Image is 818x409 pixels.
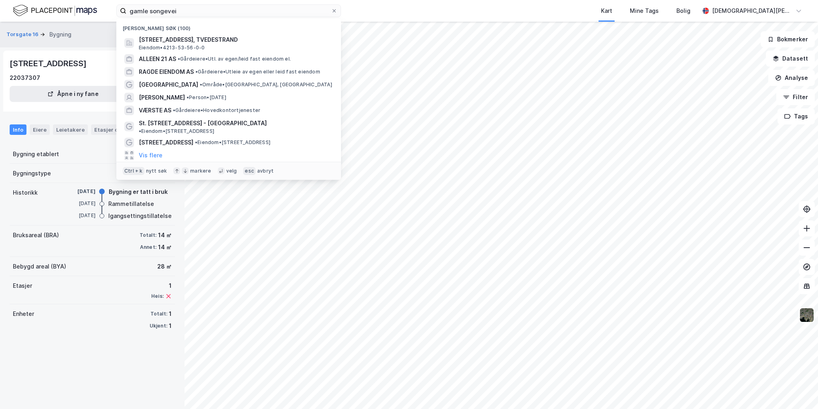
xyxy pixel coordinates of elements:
div: markere [190,168,211,174]
iframe: Chat Widget [778,370,818,409]
div: Enheter [13,309,34,319]
span: Eiendom • [STREET_ADDRESS] [195,139,270,146]
button: Torsgate 16 [6,31,40,39]
div: [STREET_ADDRESS] [10,57,88,70]
div: [DATE] [63,212,95,219]
span: Eiendom • [STREET_ADDRESS] [139,128,214,134]
span: Gårdeiere • Hovedkontortjenester [173,107,260,114]
div: [DATE] [63,200,95,207]
div: Historikk [13,188,38,197]
div: 14 ㎡ [158,230,172,240]
span: • [200,81,202,87]
span: • [195,139,197,145]
div: Etasjer og enheter [94,126,144,133]
input: Søk på adresse, matrikkel, gårdeiere, leietakere eller personer [126,5,331,17]
div: Heis: [151,293,164,299]
div: Bygning [49,30,71,39]
button: Analyse [768,70,815,86]
span: • [187,94,189,100]
div: Etasjer [13,281,32,291]
span: [STREET_ADDRESS], TVEDESTRAND [139,35,331,45]
img: logo.f888ab2527a4732fd821a326f86c7f29.svg [13,4,97,18]
div: 1 [169,309,172,319]
div: [DATE] [63,188,95,195]
div: Totalt: [140,232,156,238]
div: Bebygd areal (BYA) [13,262,66,271]
div: esc [243,167,256,175]
div: Leietakere [53,124,88,135]
div: Annet: [140,244,156,250]
span: Gårdeiere • Utl. av egen/leid fast eiendom el. [178,56,291,62]
span: • [139,128,141,134]
span: Gårdeiere • Utleie av egen eller leid fast eiendom [195,69,320,75]
button: Bokmerker [761,31,815,47]
div: Bolig [676,6,690,16]
div: 1 [169,321,172,331]
div: [PERSON_NAME] søk (100) [116,19,341,33]
button: Åpne i ny fane [10,86,136,102]
span: [STREET_ADDRESS] [139,138,193,147]
button: Tags [777,108,815,124]
span: • [178,56,180,62]
span: • [173,107,175,113]
img: 9k= [799,307,814,323]
span: Område • [GEOGRAPHIC_DATA], [GEOGRAPHIC_DATA] [200,81,332,88]
div: Ctrl + k [123,167,144,175]
button: Datasett [766,51,815,67]
div: Ukjent: [150,323,167,329]
div: 1 [151,281,172,291]
div: Kart [601,6,612,16]
div: Bygningstype [13,169,51,178]
div: Eiere [30,124,50,135]
div: 28 ㎡ [157,262,172,271]
span: [GEOGRAPHIC_DATA] [139,80,198,90]
div: Bygning etablert [13,149,59,159]
div: Bygning er tatt i bruk [109,187,168,197]
span: Eiendom • 4213-53-56-0-0 [139,45,205,51]
div: Igangsettingstillatelse [108,211,172,221]
div: Info [10,124,26,135]
span: ALLEEN 21 AS [139,54,176,64]
span: Person • [DATE] [187,94,226,101]
div: Rammetillatelse [108,199,154,209]
span: VÆRSTE AS [139,106,171,115]
span: RAGDE EIENDOM AS [139,67,194,77]
button: Vis flere [139,151,162,160]
div: 14 ㎡ [158,242,172,252]
span: • [195,69,198,75]
span: St. [STREET_ADDRESS] - [GEOGRAPHIC_DATA] [139,118,267,128]
div: nytt søk [146,168,167,174]
span: [PERSON_NAME] [139,93,185,102]
div: [DEMOGRAPHIC_DATA][PERSON_NAME] [712,6,792,16]
div: Totalt: [150,311,167,317]
div: Bruksareal (BRA) [13,230,59,240]
button: Filter [776,89,815,105]
div: avbryt [257,168,274,174]
div: Mine Tags [630,6,659,16]
div: velg [226,168,237,174]
div: 22037307 [10,73,40,83]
